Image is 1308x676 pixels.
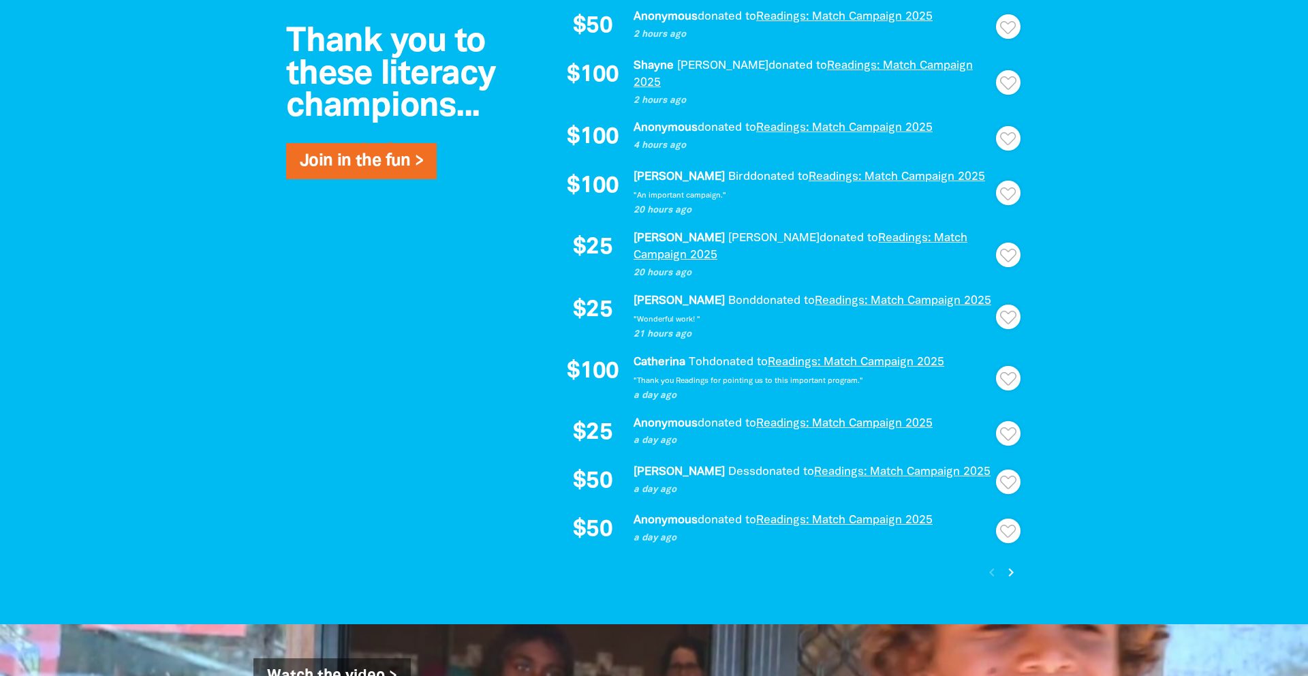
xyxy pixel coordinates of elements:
[559,8,1008,570] div: Paginated content
[634,192,726,199] em: "An important campaign."
[634,316,700,323] em: "Wonderful work! "
[677,61,768,71] em: [PERSON_NAME]
[567,360,619,384] span: $100
[698,418,756,429] span: donated to
[634,296,725,306] em: [PERSON_NAME]
[559,8,1008,570] div: Donation stream
[728,233,820,243] em: [PERSON_NAME]
[698,12,756,22] span: donated to
[573,236,612,260] span: $25
[567,175,619,198] span: $100
[728,467,756,477] em: Dess
[634,61,674,71] em: Shayne
[634,328,991,341] p: 21 hours ago
[814,467,991,477] a: Readings: Match Campaign 2025
[286,27,495,123] span: Thank you to these literacy champions...
[634,28,991,42] p: 2 hours ago
[1003,564,1019,581] i: chevron_right
[768,357,944,367] a: Readings: Match Campaign 2025
[756,123,933,133] a: Readings: Match Campaign 2025
[698,123,756,133] span: donated to
[567,126,619,149] span: $100
[573,422,612,445] span: $25
[634,94,991,108] p: 2 hours ago
[634,532,991,545] p: a day ago
[300,153,423,169] a: Join in the fun >
[573,15,612,38] span: $50
[698,515,756,525] span: donated to
[634,378,863,384] em: "Thank you Readings for pointing us to this important program."
[634,172,725,182] em: [PERSON_NAME]
[709,357,768,367] span: donated to
[756,296,815,306] span: donated to
[756,467,814,477] span: donated to
[728,172,750,182] em: Bird
[634,204,991,217] p: 20 hours ago
[634,434,991,448] p: a day ago
[634,139,991,153] p: 4 hours ago
[634,123,698,133] em: Anonymous
[634,389,991,403] p: a day ago
[820,233,878,243] span: donated to
[728,296,756,306] em: Bond
[634,12,698,22] em: Anonymous
[634,418,698,429] em: Anonymous
[634,515,698,525] em: Anonymous
[634,266,991,280] p: 20 hours ago
[689,357,709,367] em: Toh
[750,172,809,182] span: donated to
[756,418,933,429] a: Readings: Match Campaign 2025
[634,483,991,497] p: a day ago
[815,296,991,306] a: Readings: Match Campaign 2025
[809,172,985,182] a: Readings: Match Campaign 2025
[768,61,827,71] span: donated to
[1001,563,1020,581] button: Next page
[756,12,933,22] a: Readings: Match Campaign 2025
[756,515,933,525] a: Readings: Match Campaign 2025
[634,467,725,477] em: [PERSON_NAME]
[634,357,685,367] em: Catherina
[573,299,612,322] span: $25
[567,64,619,87] span: $100
[573,470,612,493] span: $50
[634,233,725,243] em: [PERSON_NAME]
[573,519,612,542] span: $50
